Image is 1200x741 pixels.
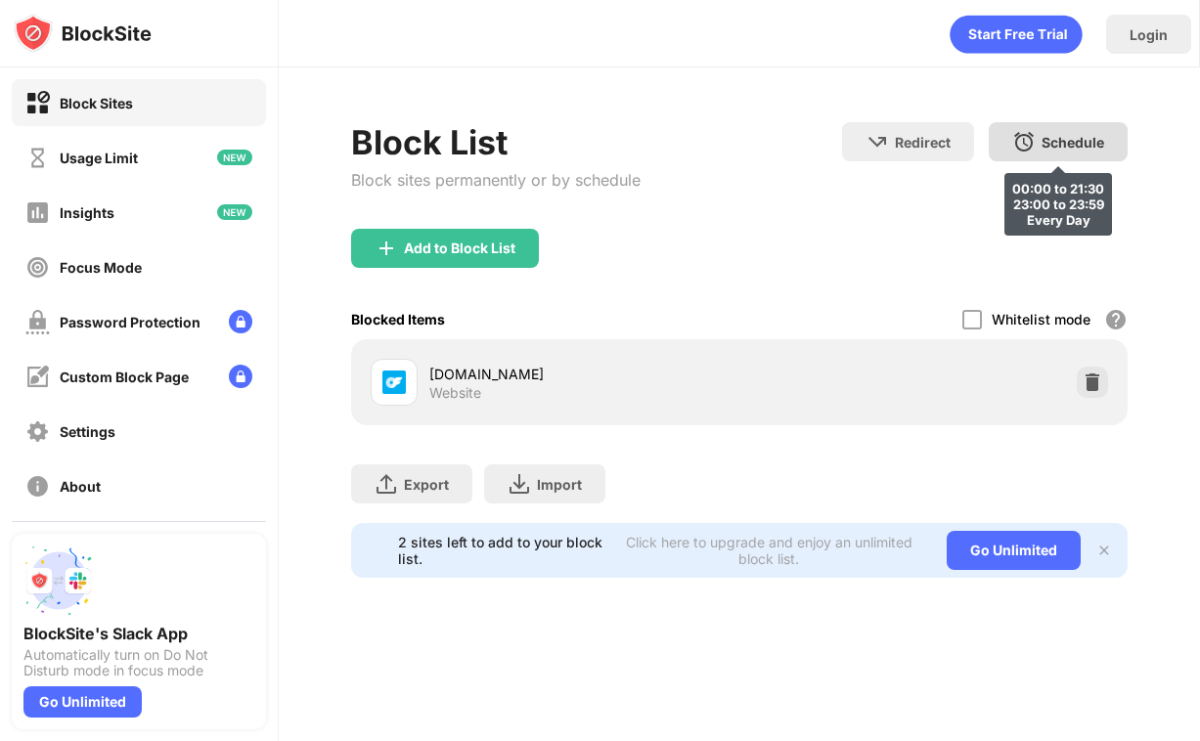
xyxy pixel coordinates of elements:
[60,259,142,276] div: Focus Mode
[60,369,189,385] div: Custom Block Page
[217,204,252,220] img: new-icon.svg
[404,476,449,493] div: Export
[25,474,50,499] img: about-off.svg
[404,240,515,256] div: Add to Block List
[614,534,923,567] div: Click here to upgrade and enjoy an unlimited block list.
[382,370,406,394] img: favicons
[351,311,445,327] div: Blocked Items
[60,95,133,111] div: Block Sites
[947,531,1081,570] div: Go Unlimited
[1012,212,1104,228] div: Every Day
[60,150,138,166] div: Usage Limit
[229,365,252,388] img: lock-menu.svg
[229,310,252,333] img: lock-menu.svg
[895,134,951,151] div: Redirect
[1042,134,1104,151] div: Schedule
[14,14,152,53] img: logo-blocksite.svg
[60,204,114,221] div: Insights
[992,311,1090,327] div: Whitelist mode
[25,419,50,444] img: settings-off.svg
[23,545,94,616] img: push-slack.svg
[25,365,50,389] img: customize-block-page-off.svg
[351,170,641,190] div: Block sites permanently or by schedule
[25,91,50,115] img: block-on.svg
[950,15,1083,54] div: animation
[1130,26,1168,43] div: Login
[60,314,200,330] div: Password Protection
[1012,196,1104,212] div: 23:00 to 23:59
[25,146,50,170] img: time-usage-off.svg
[23,624,254,643] div: BlockSite's Slack App
[429,364,739,384] div: [DOMAIN_NAME]
[60,423,115,440] div: Settings
[398,534,603,567] div: 2 sites left to add to your block list.
[217,150,252,165] img: new-icon.svg
[1096,543,1112,558] img: x-button.svg
[60,478,101,495] div: About
[429,384,481,402] div: Website
[23,686,142,718] div: Go Unlimited
[537,476,582,493] div: Import
[23,647,254,678] div: Automatically turn on Do Not Disturb mode in focus mode
[351,122,641,162] div: Block List
[25,310,50,334] img: password-protection-off.svg
[25,255,50,280] img: focus-off.svg
[1012,181,1104,196] div: 00:00 to 21:30
[25,200,50,225] img: insights-off.svg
